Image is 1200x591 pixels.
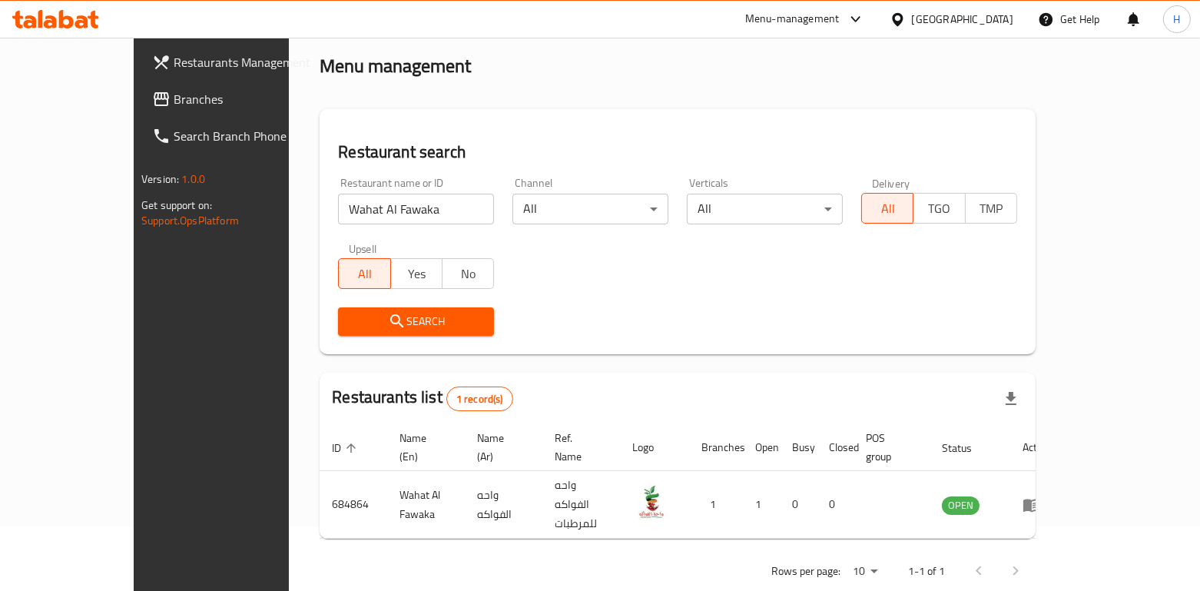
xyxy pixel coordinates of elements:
[465,471,542,539] td: واحه الفواكه
[817,424,854,471] th: Closed
[847,560,883,583] div: Rows per page:
[1023,496,1051,514] div: Menu
[512,194,668,224] div: All
[447,392,512,407] span: 1 record(s)
[446,387,513,411] div: Total records count
[477,429,524,466] span: Name (Ar)
[174,127,322,145] span: Search Branch Phone
[743,471,780,539] td: 1
[689,471,743,539] td: 1
[942,496,980,514] span: OPEN
[1010,424,1063,471] th: Action
[913,193,965,224] button: TGO
[141,169,179,189] span: Version:
[866,429,911,466] span: POS group
[332,439,361,457] span: ID
[972,198,1011,220] span: TMP
[771,562,840,581] p: Rows per page:
[338,141,1017,164] h2: Restaurant search
[632,483,671,521] img: Wahat Al Fawaka
[320,54,471,78] h2: Menu management
[320,471,387,539] td: 684864
[141,211,239,231] a: Support.OpsPlatform
[620,424,689,471] th: Logo
[942,439,992,457] span: Status
[399,429,446,466] span: Name (En)
[181,169,205,189] span: 1.0.0
[349,243,377,254] label: Upsell
[174,90,322,108] span: Branches
[745,10,840,28] div: Menu-management
[350,312,482,331] span: Search
[1173,11,1180,28] span: H
[912,11,1013,28] div: [GEOGRAPHIC_DATA]
[908,562,945,581] p: 1-1 of 1
[345,263,384,285] span: All
[689,424,743,471] th: Branches
[338,307,494,336] button: Search
[555,429,602,466] span: Ref. Name
[868,198,907,220] span: All
[817,471,854,539] td: 0
[338,258,390,289] button: All
[872,178,910,188] label: Delivery
[780,471,817,539] td: 0
[687,194,843,224] div: All
[332,386,512,411] h2: Restaurants list
[743,424,780,471] th: Open
[542,471,620,539] td: واحه الفواكه للمرطبات
[140,118,334,154] a: Search Branch Phone
[338,194,494,224] input: Search for restaurant name or ID..
[141,195,212,215] span: Get support on:
[140,44,334,81] a: Restaurants Management
[780,424,817,471] th: Busy
[442,258,494,289] button: No
[449,263,488,285] span: No
[174,53,322,71] span: Restaurants Management
[861,193,913,224] button: All
[320,424,1063,539] table: enhanced table
[140,81,334,118] a: Branches
[397,263,436,285] span: Yes
[387,471,465,539] td: Wahat Al Fawaka
[965,193,1017,224] button: TMP
[920,198,959,220] span: TGO
[390,258,443,289] button: Yes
